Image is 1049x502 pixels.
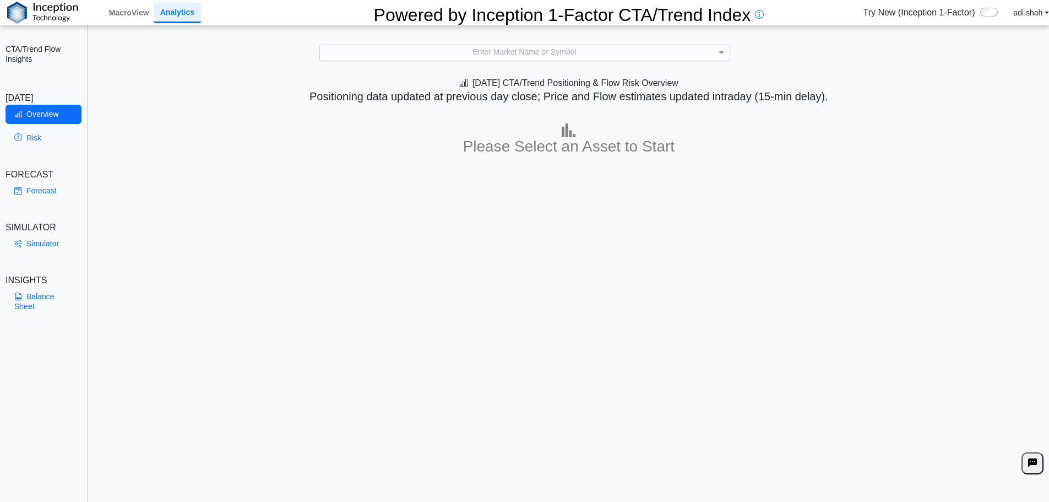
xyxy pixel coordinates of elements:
a: MacroView [105,3,154,22]
span: [DATE] CTA/Trend Positioning & Flow Risk Overview [459,78,678,88]
a: Risk [6,128,81,147]
h5: Positioning data updated at previous day close; Price and Flow estimates updated intraday (15-min... [93,90,1044,103]
div: FORECAST [6,168,81,181]
a: Overview [6,105,81,123]
span: Try New (Inception 1-Factor) [863,6,975,19]
div: SIMULATOR [6,221,81,234]
img: bar-chart.png [562,123,575,137]
h2: CTA/Trend Flow Insights [6,44,81,64]
h3: Please Select an Asset to Start [91,137,1046,156]
a: Forecast [6,181,81,200]
div: Enter Market Name or Symbol [320,45,730,60]
a: Balance Sheet [6,287,81,316]
img: logo%20black.png [7,2,78,24]
a: Analytics [154,3,201,23]
a: adi.shah [1013,8,1049,18]
div: [DATE] [6,91,81,105]
div: INSIGHTS [6,274,81,287]
a: Simulator [6,234,81,253]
